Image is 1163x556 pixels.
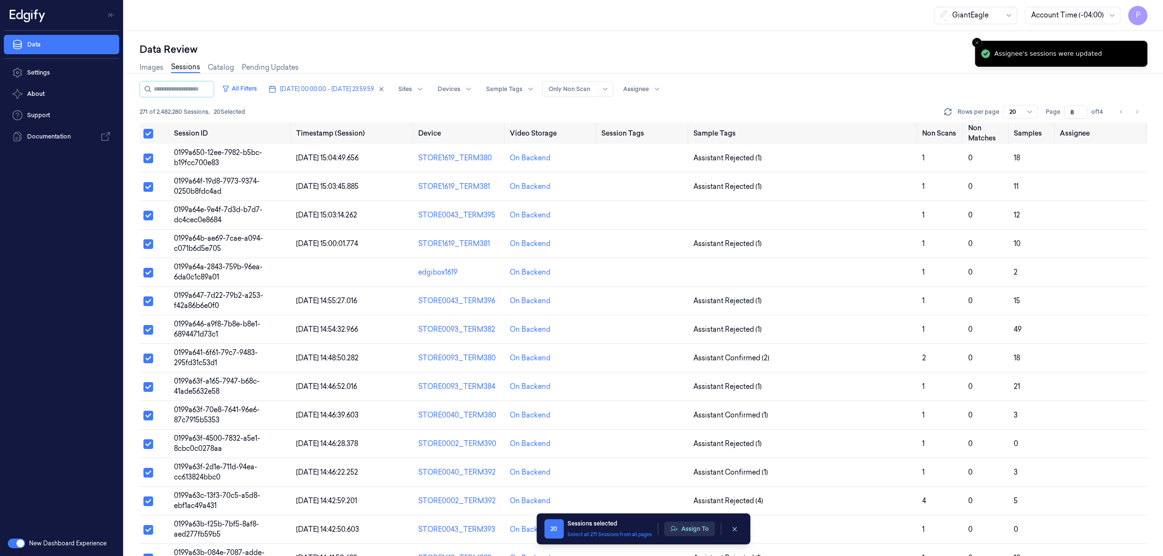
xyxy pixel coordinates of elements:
div: STORE0002_TERM390 [418,439,502,449]
button: Select row [143,182,153,192]
span: 0199a64f-19d8-7973-9374-0250b8fdc4ad [174,177,260,196]
div: STORE1619_TERM380 [418,153,502,163]
span: 5 [1014,496,1018,505]
span: 0 [968,211,973,219]
span: 271 of 2,482,280 Sessions , [140,108,210,116]
span: 4 [922,496,926,505]
button: Select row [143,239,153,249]
div: On Backend [510,439,550,449]
span: 0199a63f-a165-7947-b68c-41ade5632e58 [174,377,260,396]
span: 0 [968,382,973,391]
span: 1 [922,182,925,191]
span: 0199a63b-f25b-7bf5-8af8-aed277fb59b5 [174,520,259,539]
th: Device [414,123,506,144]
th: Session Tags [597,123,689,144]
span: Assistant Rejected (1) [693,382,762,392]
div: STORE0043_TERM396 [418,296,502,306]
span: 1 [922,325,925,334]
span: Assistant Rejected (1) [693,182,762,192]
span: [DATE] 15:04:49.656 [296,154,359,162]
span: 0199a63f-70e8-7641-96e6-87c7915b5353 [174,405,260,424]
span: 1 [922,382,925,391]
span: 0 [968,154,973,162]
button: Select row [143,525,153,535]
nav: pagination [1115,105,1144,119]
span: 0 [968,325,973,334]
a: Pending Updates [242,62,299,73]
button: Select row [143,268,153,278]
span: Assistant Confirmed (1) [693,410,768,420]
button: Go to next page [1130,105,1144,119]
div: On Backend [510,239,550,249]
a: Catalog [208,62,234,73]
span: Assistant Rejected (4) [693,496,763,506]
div: STORE0040_TERM380 [418,410,502,420]
button: Select row [143,211,153,220]
span: Assistant Rejected (1) [693,239,762,249]
span: 0199a63c-13f3-70c5-a5d8-ebf1ac49a431 [174,491,260,510]
button: clearSelection [727,521,742,537]
button: All Filters [218,81,261,96]
span: 0 [968,525,973,534]
span: 0199a63f-2d1e-711d-94ea-cc613824bbc0 [174,463,257,481]
a: Documentation [4,127,119,146]
span: [DATE] 15:00:01.774 [296,239,358,248]
span: 0199a64b-ae69-7cae-a094-c071b6d5e705 [174,234,263,253]
span: 49 [1014,325,1022,334]
div: On Backend [510,353,550,363]
span: 18 [1014,354,1020,362]
span: 1 [922,439,925,448]
span: 0199a64a-2843-759b-96ea-6da0c1c89a01 [174,263,263,281]
span: 3 [1014,468,1018,477]
span: 0 [968,354,973,362]
div: On Backend [510,324,550,335]
button: Select all [143,129,153,139]
span: 0199a650-12ee-7982-b5bc-b19fcc700e83 [174,148,262,167]
span: 1 [922,468,925,477]
span: 0 [968,182,973,191]
span: [DATE] 14:54:32.966 [296,325,358,334]
span: 0 [968,439,973,448]
span: [DATE] 14:48:50.282 [296,354,359,362]
span: [DATE] 14:42:50.603 [296,525,359,534]
button: Select row [143,411,153,420]
th: Video Storage [506,123,597,144]
button: [DATE] 00:00:00 - [DATE] 23:59:59 [265,81,389,97]
div: On Backend [510,153,550,163]
div: STORE0040_TERM392 [418,467,502,478]
span: 1 [922,411,925,419]
a: Settings [4,63,119,82]
button: Go to previous page [1115,105,1128,119]
span: 0199a641-6f61-79c7-9483-295fd31c53d1 [174,348,258,367]
span: 3 [1014,411,1018,419]
button: Select row [143,296,153,306]
span: 1 [922,154,925,162]
div: Assignee's sessions were updated [994,49,1102,59]
span: [DATE] 00:00:00 - [DATE] 23:59:59 [280,85,374,93]
button: P [1128,6,1147,25]
div: On Backend [510,182,550,192]
a: Support [4,106,119,125]
button: Select row [143,325,153,335]
th: Non Matches [964,123,1010,144]
div: On Backend [510,267,550,278]
button: Select row [143,468,153,478]
span: Assistant Confirmed (1) [693,467,768,478]
span: 1 [922,296,925,305]
div: edgibox1619 [418,267,502,278]
span: Page [1046,108,1060,116]
span: 1 [922,211,925,219]
p: Rows per page [958,108,999,116]
span: [DATE] 14:46:39.603 [296,411,359,419]
button: Select row [143,496,153,506]
span: Assistant Rejected (1) [693,153,762,163]
span: 18 [1014,154,1020,162]
span: [DATE] 14:42:59.201 [296,496,357,505]
span: 0199a64e-9e4f-7d3d-b7d7-dc4cec0e8684 [174,205,263,224]
button: Select row [143,354,153,363]
span: Assistant Rejected (1) [693,324,762,335]
span: 0 [968,296,973,305]
button: Select row [143,382,153,392]
span: [DATE] 15:03:45.885 [296,182,359,191]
